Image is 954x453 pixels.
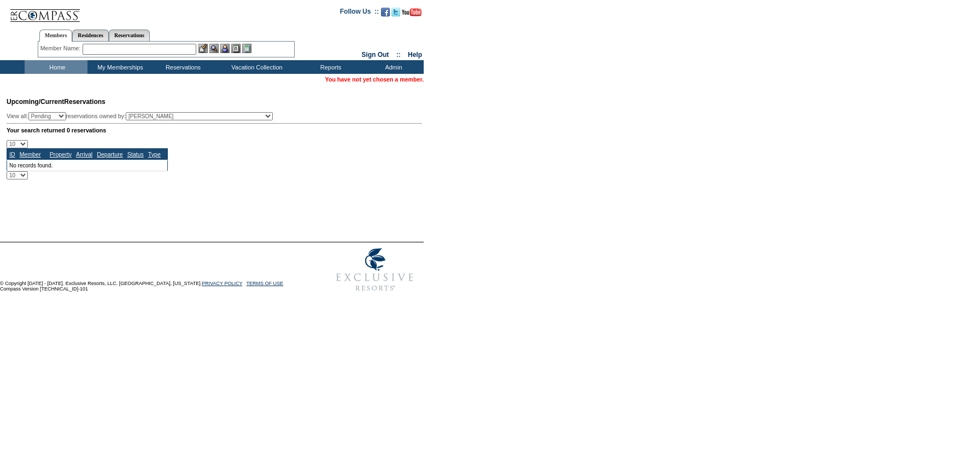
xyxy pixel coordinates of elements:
td: Home [25,60,87,74]
a: Subscribe to our YouTube Channel [402,11,422,18]
a: Member [20,151,41,158]
a: Sign Out [361,51,389,59]
a: Property [50,151,72,158]
td: My Memberships [87,60,150,74]
a: Arrival [76,151,92,158]
img: Reservations [231,44,241,53]
img: Follow us on Twitter [391,8,400,16]
td: Reservations [150,60,213,74]
div: Member Name: [40,44,83,53]
a: Departure [97,151,122,158]
span: :: [396,51,401,59]
td: Admin [361,60,424,74]
a: Status [127,151,144,158]
span: You have not yet chosen a member. [325,76,424,83]
img: b_edit.gif [198,44,208,53]
a: Members [39,30,73,42]
a: PRIVACY POLICY [202,281,242,286]
img: Subscribe to our YouTube Channel [402,8,422,16]
img: b_calculator.gif [242,44,251,53]
span: Reservations [7,98,106,106]
a: Help [408,51,422,59]
td: Vacation Collection [213,60,298,74]
img: View [209,44,219,53]
td: No records found. [7,160,168,171]
img: Impersonate [220,44,230,53]
td: Reports [298,60,361,74]
a: ID [9,151,15,158]
img: Exclusive Resorts [326,242,424,297]
img: Become our fan on Facebook [381,8,390,16]
a: TERMS OF USE [247,281,284,286]
a: Type [148,151,161,158]
div: Your search returned 0 reservations [7,127,422,133]
a: Follow us on Twitter [391,11,400,18]
a: Residences [72,30,109,41]
a: Reservations [109,30,150,41]
div: View all: reservations owned by: [7,112,278,120]
td: Follow Us :: [340,7,379,20]
a: Become our fan on Facebook [381,11,390,18]
span: Upcoming/Current [7,98,64,106]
